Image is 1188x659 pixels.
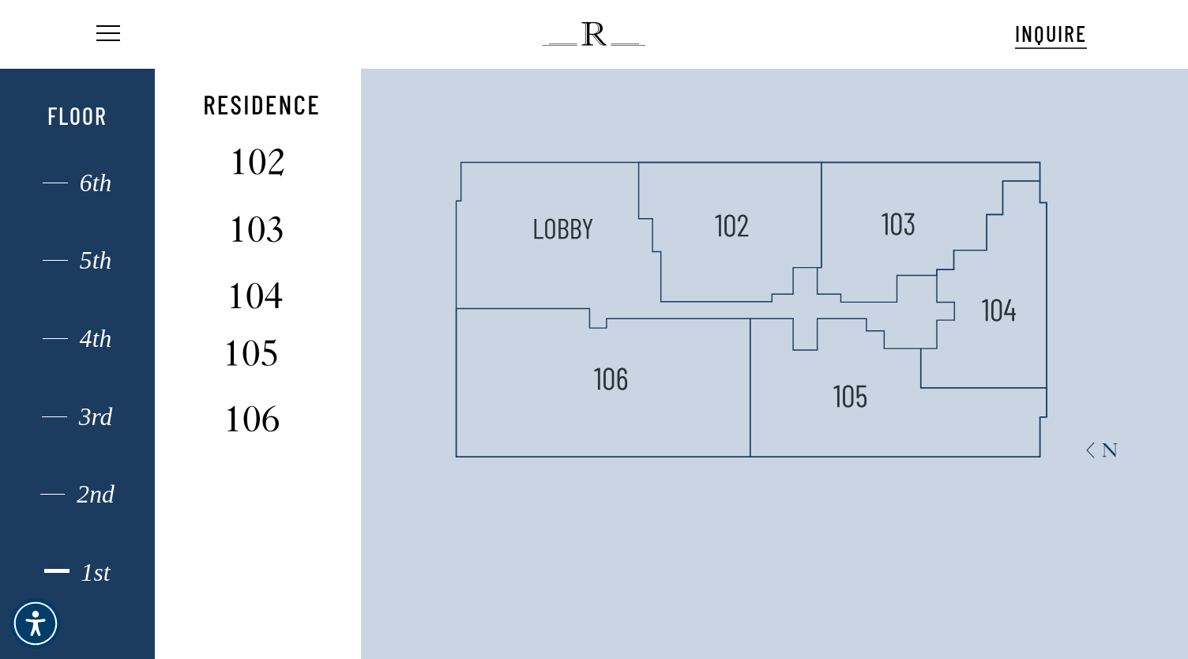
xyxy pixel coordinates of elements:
[543,22,645,46] img: The Regent
[215,212,303,247] img: 103-1.svg
[24,329,130,349] div: 4th
[833,379,867,414] img: 105.svg
[212,335,299,370] img: 105-2.svg
[24,407,130,427] div: 3rd
[24,484,130,505] div: 2nd
[534,212,593,247] img: LOBBY.svg
[593,362,628,397] img: 106.svg
[1015,18,1087,49] a: INQUIRE
[981,293,1016,328] img: 104.svg
[24,563,130,583] div: 1st
[215,145,303,180] img: 102-2.svg
[93,26,120,43] a: Navigation Menu
[24,250,130,271] div: 5th
[205,88,318,122] img: Residence-1.svg
[215,278,303,313] img: 104-1.svg
[714,209,749,243] img: 102-1-svg-1.svg
[881,207,915,242] img: 103.svg
[10,598,61,649] div: Accessibility Menu
[212,401,299,435] img: 106-1.svg
[24,173,130,194] div: 6th
[1015,20,1087,47] span: INQUIRE
[24,101,130,130] div: Floor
